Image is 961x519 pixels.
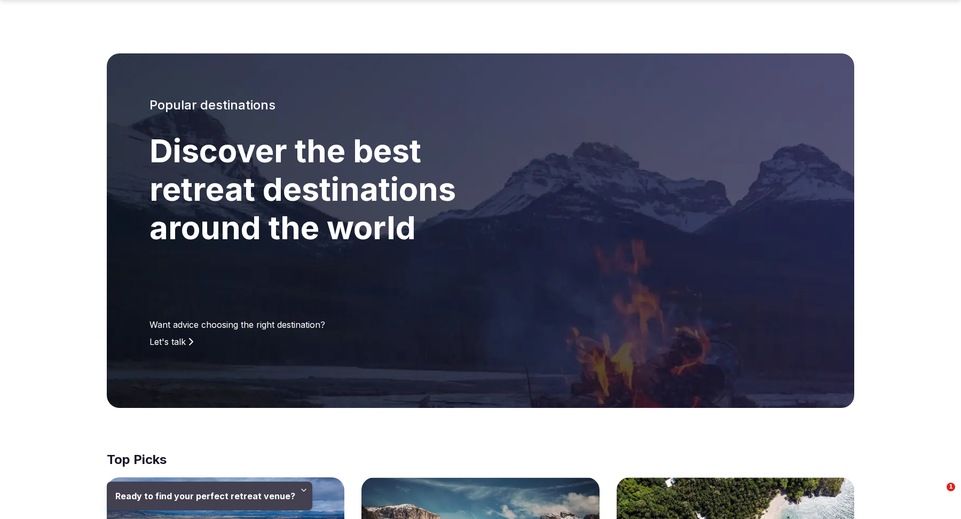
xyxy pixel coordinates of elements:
p: Want advice choosing the right destination? [149,318,542,331]
a: Let's talk [149,335,193,348]
span: 1 [947,483,955,491]
h1: Discover the best retreat destinations around the world [149,131,542,247]
h2: Top Picks [107,451,854,469]
iframe: Intercom live chat [925,483,950,508]
span: Popular destinations [149,97,275,113]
